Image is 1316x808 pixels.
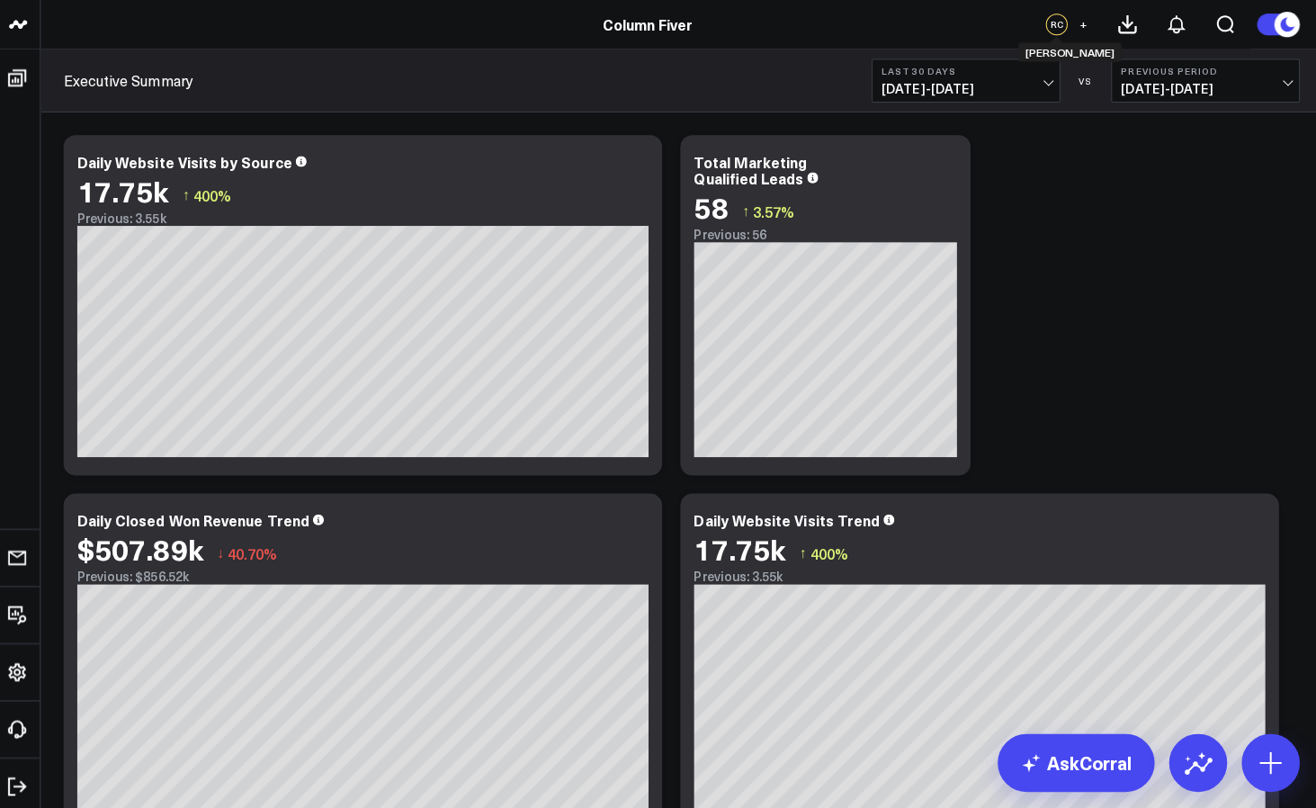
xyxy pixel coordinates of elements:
b: Previous Period [1116,65,1284,76]
b: Last 30 Days [879,65,1046,76]
div: Daily Closed Won Revenue Trend [81,506,311,525]
span: ↑ [185,182,192,205]
div: 58 [693,189,727,221]
a: Executive Summary [67,70,196,90]
span: ↑ [797,537,804,561]
div: 17.75k [81,173,172,205]
div: RC [1042,13,1063,35]
div: Daily Website Visits Trend [693,506,877,525]
a: Column Fiver [602,14,692,34]
div: Previous: $856.52k [81,565,648,579]
div: Previous: 3.55k [693,565,1259,579]
div: VS [1065,75,1097,85]
span: 3.57% [751,200,792,220]
span: 400% [808,539,846,559]
button: Previous Period[DATE]-[DATE] [1106,58,1294,102]
div: Daily Website Visits by Source [81,150,294,170]
span: 40.70% [230,539,280,559]
span: [DATE] - [DATE] [879,81,1046,95]
div: Total Marketing Qualified Leads [693,150,805,186]
span: [DATE] - [DATE] [1116,81,1284,95]
button: + [1068,13,1089,35]
button: Last 30 Days[DATE]-[DATE] [869,58,1056,102]
span: ↓ [219,537,227,561]
span: ↑ [740,198,748,221]
span: 400% [196,184,234,203]
a: AskCorral [994,728,1150,786]
div: Previous: 3.55k [81,210,648,224]
div: $507.89k [81,528,206,561]
span: + [1075,18,1083,31]
div: Previous: 56 [693,226,953,240]
div: 17.75k [693,528,783,561]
